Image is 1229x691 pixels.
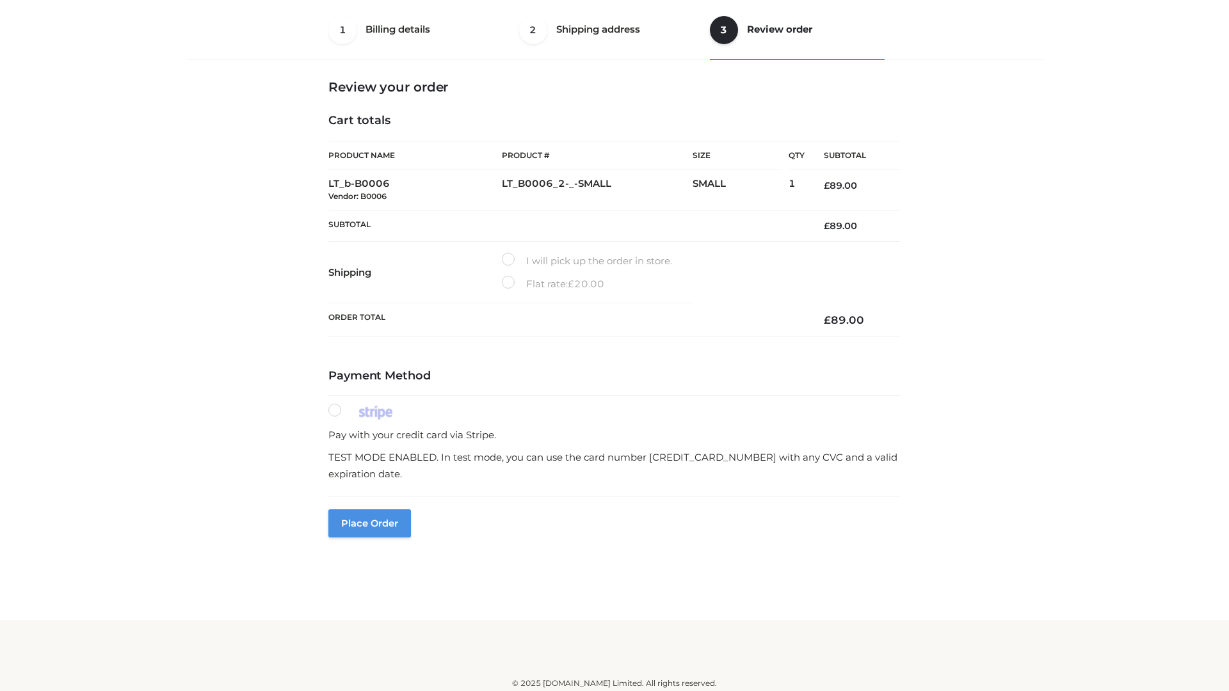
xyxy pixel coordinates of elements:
td: LT_B0006_2-_-SMALL [502,170,693,210]
label: I will pick up the order in store. [502,253,672,269]
td: SMALL [693,170,789,210]
bdi: 89.00 [824,220,857,232]
span: £ [568,278,574,290]
th: Subtotal [328,210,805,241]
th: Subtotal [805,141,901,170]
th: Product Name [328,141,502,170]
h3: Review your order [328,79,901,95]
span: £ [824,314,831,326]
bdi: 89.00 [824,180,857,191]
th: Qty [789,141,805,170]
th: Size [693,141,782,170]
p: TEST MODE ENABLED. In test mode, you can use the card number [CREDIT_CARD_NUMBER] with any CVC an... [328,449,901,482]
p: Pay with your credit card via Stripe. [328,427,901,443]
label: Flat rate: [502,276,604,292]
th: Shipping [328,242,502,303]
td: LT_b-B0006 [328,170,502,210]
bdi: 89.00 [824,314,864,326]
h4: Payment Method [328,369,901,383]
th: Order Total [328,303,805,337]
button: Place order [328,509,411,537]
bdi: 20.00 [568,278,604,290]
span: £ [824,180,830,191]
h4: Cart totals [328,114,901,128]
div: © 2025 [DOMAIN_NAME] Limited. All rights reserved. [190,677,1039,690]
small: Vendor: B0006 [328,191,387,201]
th: Product # [502,141,693,170]
td: 1 [789,170,805,210]
span: £ [824,220,830,232]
